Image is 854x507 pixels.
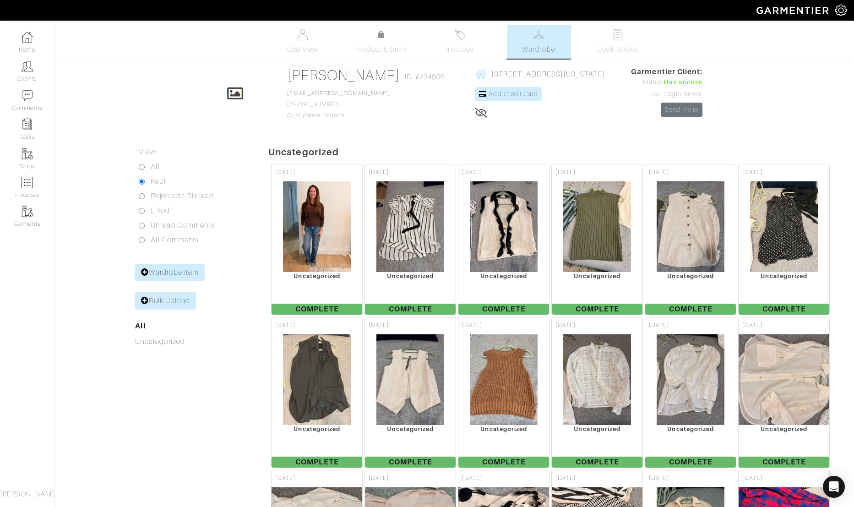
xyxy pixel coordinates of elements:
span: [DATE] [649,321,669,330]
span: Garmentier Client: [631,66,702,77]
img: tQ2KePkSgzyPNxX87MbhBELt [283,334,352,425]
div: Uncategorized [458,273,549,279]
div: Uncategorized [645,273,736,279]
span: Look Books [597,44,638,55]
img: NJuzHcHcxJLKn6dQkGrVoQu2 [376,334,445,425]
label: Rejected / Disliked [151,191,213,202]
span: ID: #234806 [405,71,445,82]
div: Uncategorized [552,425,642,432]
img: reminder-icon-8004d30b9f0a5d33ae49ab947aed9ed385cf756f9e5892f1edd6e32f2345188e.png [22,119,33,130]
img: t2yFroCJfKpkgtj4t1vniAab [376,181,445,273]
img: orders-icon-0abe47150d42831381b5fb84f609e132dff9fe21cb692f30cb5eec754e2cba89.png [22,177,33,188]
a: Wardrobe [507,25,571,59]
h5: Uncategorized [268,147,854,158]
img: gear-icon-white-bd11855cb880d31180b6d7d6211b90ccbf57a29d726f0c71d8c61bd08dd39cc2.png [835,5,847,16]
img: dashboard-icon-dbcd8f5a0b271acd01030246c82b418ddd0df26cd7fceb0bd07c9910d44c42f6.png [22,32,33,43]
div: Uncategorized [552,273,642,279]
span: Invoices [446,44,474,55]
img: wardrobe-487a4870c1b7c33e795ec22d11cfc2ed9d08956e64fb3008fe2437562e282088.svg [533,29,544,40]
span: Has access [664,77,703,87]
img: T1szWZvhFqrwPhdC7gBmZc8f [563,334,632,425]
a: Wardrobe Item [135,264,205,281]
span: [DATE] [275,474,295,483]
span: [DATE] [555,474,576,483]
div: Last Login: Never [631,89,702,99]
img: ZgN2Ko1EuzvcfVCLKdkdFjcA [469,181,539,273]
label: All [151,161,159,172]
label: Kept [151,176,166,187]
div: Uncategorized [365,273,456,279]
a: [DATE] Uncategorized Complete [644,316,737,469]
label: Unread Comments [151,220,214,231]
span: [DATE] [742,321,762,330]
img: garmentier-logo-header-white-b43fb05a5012e4ada735d5af1a66efaba907eab6374d6393d1fbf88cb4ef424d.png [752,2,835,18]
span: Complete [458,304,549,315]
a: Add Credit Card [475,87,542,101]
a: [DATE] Uncategorized Complete [270,163,364,316]
img: todo-9ac3debb85659649dc8f770b8b6100bb5dab4b48dedcbae339e5042a72dfd3cc.svg [612,29,623,40]
div: Status: [631,77,702,87]
img: garments-icon-b7da505a4dc4fd61783c78ac3ca0ef83fa9d6f193b1c9dc38574b1d14d53ca28.png [22,148,33,159]
div: Uncategorized [458,425,549,432]
label: Liked [151,205,169,216]
span: [DATE] [555,321,576,330]
span: Complete [272,304,362,315]
div: Uncategorized [365,425,456,432]
span: [DATE] [742,474,762,483]
span: Complete [552,304,642,315]
img: comment-icon-a0a6a9ef722e966f86d9cbdc48e553b5cf19dbc54f86b18d962a5391bc8f6eb6.png [22,90,33,101]
span: Complete [645,457,736,468]
a: [DATE] Uncategorized Complete [550,163,644,316]
span: [DATE] [275,168,295,177]
a: [DATE] Uncategorized Complete [364,163,457,316]
span: Complete [645,304,736,315]
span: [DATE] [462,474,482,483]
span: [DATE] [742,168,762,177]
span: [DATE] [462,168,482,177]
span: Complete [739,457,829,468]
span: Complete [365,457,456,468]
span: Complete [458,457,549,468]
a: [DATE] Uncategorized Complete [550,316,644,469]
span: [DATE] [555,168,576,177]
span: Overview [287,44,318,55]
img: garments-icon-b7da505a4dc4fd61783c78ac3ca0ef83fa9d6f193b1c9dc38574b1d14d53ca28.png [22,206,33,217]
a: [DATE] Uncategorized Complete [737,316,831,469]
div: Uncategorized [272,425,362,432]
div: Uncategorized [645,425,736,432]
img: gEgXzwa9ZJNx5bcMrC56mn52 [656,181,725,273]
img: orders-27d20c2124de7fd6de4e0e44c1d41de31381a507db9b33961299e4e07d508b8c.svg [454,29,466,40]
a: [PERSON_NAME] [287,67,400,83]
span: [DATE] [275,321,295,330]
span: [DATE] [649,168,669,177]
label: View: [139,147,156,158]
span: [DATE] [462,321,482,330]
span: [PHONE_NUMBER] Occupation: Fintech [287,90,390,119]
span: [DATE] [369,474,389,483]
img: basicinfo-40fd8af6dae0f16599ec9e87c0ef1c0a1fdea2edbe929e3d69a839185d80c458.svg [297,29,308,40]
div: Open Intercom Messenger [823,476,845,498]
img: CXAmwwZy9SecfBpsH3XDASoJ [563,181,632,273]
span: Complete [739,304,829,315]
a: All [135,322,145,330]
a: [DATE] Uncategorized Complete [270,316,364,469]
div: Uncategorized [272,273,362,279]
span: Complete [552,457,642,468]
span: Wardrobe [522,44,555,55]
span: Complete [365,304,456,315]
a: Product Library [349,29,413,55]
span: [DATE] [649,474,669,483]
a: [DATE] Uncategorized Complete [364,316,457,469]
a: [DATE] Uncategorized Complete [644,163,737,316]
a: Look Books [586,25,650,59]
a: Overview [271,25,335,59]
img: GfDFcTgg8ttgGxv6AJ2w4DHF [750,181,819,273]
a: Bulk Upload [135,292,196,310]
a: [EMAIL_ADDRESS][DOMAIN_NAME] [287,90,390,97]
span: Add Credit Card [489,90,538,98]
a: Send Invite [661,103,703,117]
a: [STREET_ADDRESS][US_STATE] [475,68,605,80]
a: [DATE] Uncategorized Complete [457,163,550,316]
span: [DATE] [369,168,389,177]
img: yBvifrVmtM5yskgjnqgSUrZz [469,334,539,425]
